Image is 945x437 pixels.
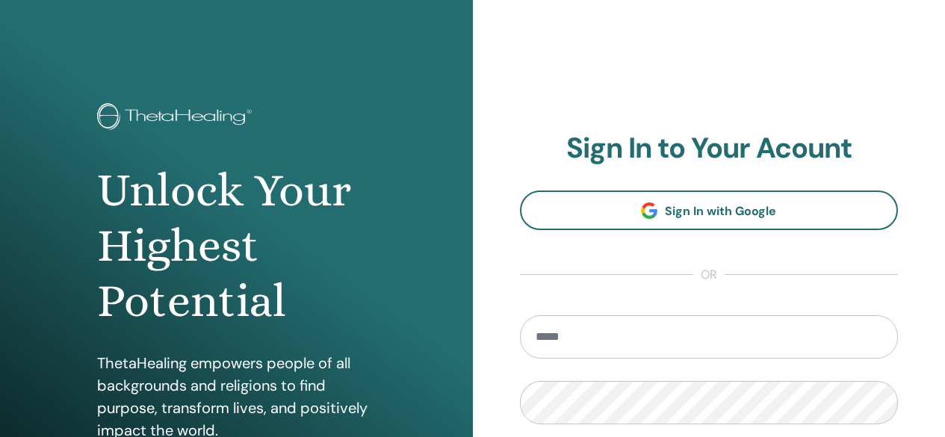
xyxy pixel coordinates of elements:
[693,266,725,284] span: or
[97,163,375,329] h1: Unlock Your Highest Potential
[520,190,899,230] a: Sign In with Google
[520,131,899,166] h2: Sign In to Your Acount
[665,203,776,219] span: Sign In with Google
